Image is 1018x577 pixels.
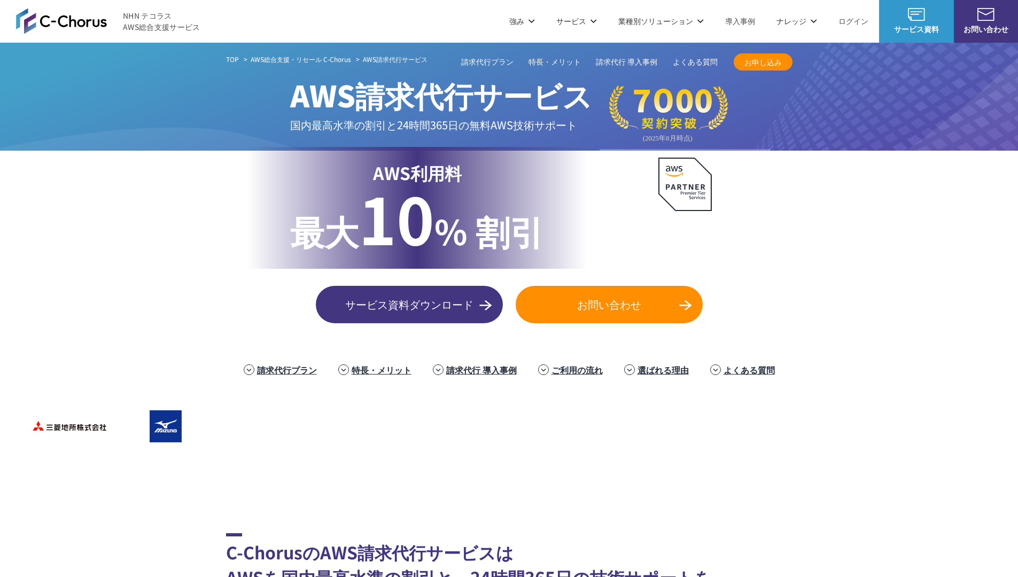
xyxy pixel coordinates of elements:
p: 強み [509,15,535,27]
img: AWSプレミアティアサービスパートナー [658,158,712,211]
img: エアトリ [408,405,494,448]
img: 三菱地所 [24,405,109,448]
span: AWS請求代行サービス [363,54,428,64]
a: 特長・メリット [352,363,411,376]
p: AWS利用料 [290,160,544,185]
img: お問い合わせ [977,8,994,21]
a: 請求代行プラン [257,363,317,376]
p: 業種別ソリューション [618,15,704,27]
p: % 割引 [290,185,544,256]
p: 国内最高水準の割引と 24時間365日の無料AWS技術サポート [290,116,592,134]
img: フジモトHD [312,405,398,448]
span: 最大 [290,206,359,255]
a: ログイン [838,15,868,27]
a: よくある質問 [673,57,718,68]
a: 請求代行 導入事例 [596,57,658,68]
img: 大阪工業大学 [846,458,932,501]
img: ヤマサ醤油 [504,405,590,448]
a: TOP [226,54,239,64]
span: サービス資料 [879,24,954,35]
a: AWS総合支援・リセール C-Chorus [251,54,351,64]
img: まぐまぐ [889,405,975,448]
img: 一橋大学 [750,458,836,501]
img: ファンコミュニケーションズ [77,458,162,501]
a: 請求代行 導入事例 [446,363,517,376]
img: ミズノ [120,405,205,448]
a: サービス資料ダウンロード [316,286,503,323]
a: 選ばれる理由 [638,363,689,376]
img: 共同通信デジタル [793,405,879,448]
img: 早稲田大学 [654,458,740,501]
img: 国境なき医師団 [366,458,451,501]
span: サービス資料ダウンロード [316,297,503,313]
img: AWS総合支援サービス C-Chorus [16,8,107,34]
img: 契約件数 [609,85,728,143]
a: 請求代行プラン [461,57,514,68]
a: よくある質問 [724,363,775,376]
img: 日本財団 [462,458,547,501]
img: エイチーム [173,458,259,501]
span: お申し込み [734,57,792,68]
img: 慶應義塾 [558,458,643,501]
img: 東京書籍 [601,405,686,448]
a: 特長・メリット [529,57,581,68]
a: お申し込み [734,53,792,71]
img: 住友生命保険相互 [216,405,301,448]
span: AWS請求代行サービス [290,73,592,116]
img: クリスピー・クリーム・ドーナツ [697,405,782,448]
a: ご利用の流れ [551,363,603,376]
p: ナレッジ [776,15,817,27]
img: クリーク・アンド・リバー [269,458,355,501]
span: NHN テコラス AWS総合支援サービス [123,10,200,33]
p: AWS最上位 プレミアティア サービスパートナー [637,217,733,258]
span: 10 [359,171,434,264]
p: サービス [556,15,597,27]
a: AWS総合支援サービス C-Chorus NHN テコラスAWS総合支援サービス [16,8,200,34]
a: お問い合わせ [516,286,703,323]
span: お問い合わせ [954,24,1018,35]
img: AWS総合支援サービス C-Chorus サービス資料 [908,8,925,21]
span: お問い合わせ [516,297,703,313]
a: 導入事例 [725,15,755,27]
